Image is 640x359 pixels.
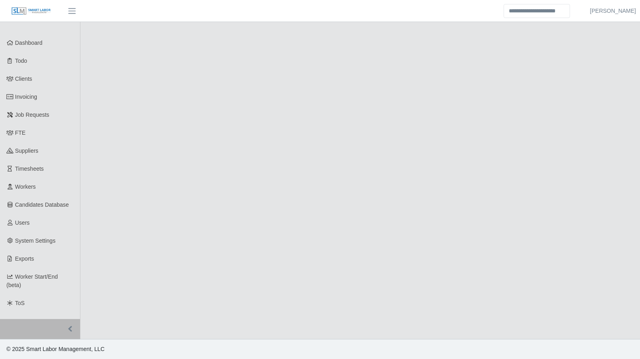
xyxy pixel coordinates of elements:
span: Timesheets [15,166,44,172]
span: Candidates Database [15,201,69,208]
span: ToS [15,300,25,306]
span: Job Requests [15,112,50,118]
span: Todo [15,58,27,64]
input: Search [504,4,570,18]
span: Exports [15,255,34,262]
span: Users [15,219,30,226]
span: Worker Start/End (beta) [6,273,58,288]
span: Invoicing [15,94,37,100]
span: FTE [15,130,26,136]
span: © 2025 Smart Labor Management, LLC [6,346,104,352]
img: SLM Logo [11,7,51,16]
span: Clients [15,76,32,82]
span: Workers [15,183,36,190]
span: Dashboard [15,40,43,46]
span: Suppliers [15,148,38,154]
span: System Settings [15,237,56,244]
a: [PERSON_NAME] [590,7,636,15]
